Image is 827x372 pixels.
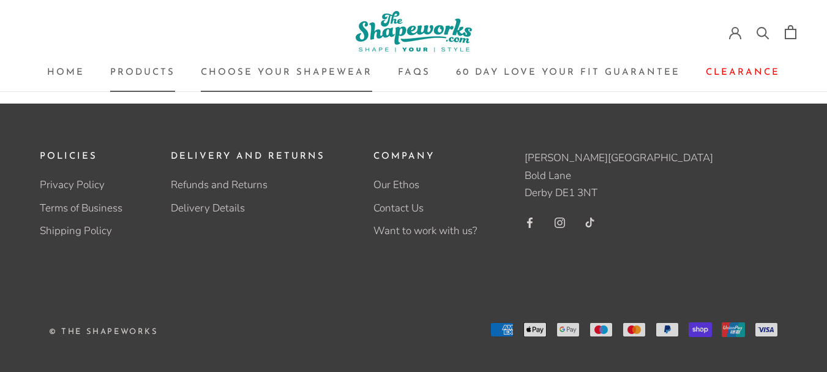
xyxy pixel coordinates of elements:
a: Want to work with us? [373,223,477,239]
a: FAQsFAQs [398,68,430,77]
a: Instagram [555,214,565,231]
h2: Delivery and returns [171,150,325,165]
a: Terms of Business [40,200,122,216]
a: ClearanceClearance [706,68,780,77]
a: © The Shapeworks [49,328,159,336]
h2: Company [373,150,477,165]
a: Shipping Policy [40,223,122,239]
a: Privacy Policy [40,177,122,193]
a: Contact Us [373,200,477,216]
a: ProductsProducts [110,68,175,77]
a: Search [757,26,769,39]
a: 60 Day Love Your Fit Guarantee60 Day Love Your Fit Guarantee [456,68,680,77]
a: Delivery Details [171,200,325,216]
a: Facebook [525,214,535,231]
a: Open cart [785,25,796,39]
a: Refunds and Returns [171,177,325,193]
img: The Shapeworks [356,11,472,53]
a: Choose your ShapewearChoose your Shapewear [201,68,372,77]
a: HomeHome [47,68,84,77]
p: [PERSON_NAME][GEOGRAPHIC_DATA] Bold Lane Derby DE1 3NT [525,150,739,201]
a: Our Ethos [373,177,477,193]
a: TikTok [585,214,595,231]
h2: Policies [40,150,122,165]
